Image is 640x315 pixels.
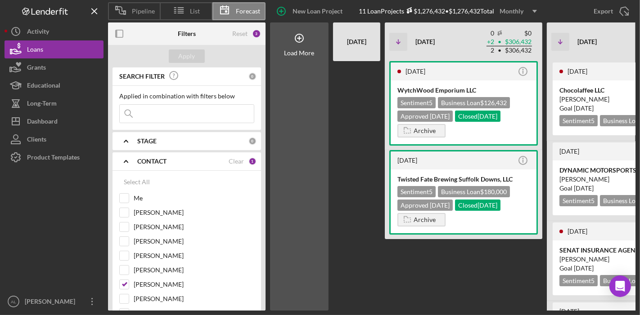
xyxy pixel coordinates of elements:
div: Export [594,2,613,20]
button: Export [585,2,635,20]
div: 0 [248,137,257,145]
div: Apply [179,49,195,63]
button: Product Templates [5,148,104,166]
text: AL [11,299,16,304]
td: 2 [487,46,495,55]
label: [PERSON_NAME] [134,294,254,303]
button: Long-Term [5,94,104,112]
div: Educational [27,76,60,97]
time: 2025-06-20 11:17 [568,67,587,75]
time: 2025-05-13 19:58 [406,67,425,75]
button: Dashboard [5,112,104,130]
div: Grants [27,58,46,79]
div: Activity [27,22,49,43]
span: Goal [559,184,594,192]
label: [PERSON_NAME] [134,251,254,260]
div: Sentiment 5 [559,275,598,286]
button: Activity [5,22,104,40]
label: [PERSON_NAME] [134,280,254,289]
div: Approved [DATE] [397,200,453,211]
time: 2025-01-24 14:44 [397,156,417,164]
div: Twisted Fate Brewing Suffolk Downs, LLC [397,175,530,184]
div: Approved [DATE] [397,111,453,122]
button: AL[PERSON_NAME] [5,293,104,311]
button: Archive [397,213,446,226]
div: Product Templates [27,148,80,169]
label: [PERSON_NAME] [134,266,254,275]
button: Select All [119,173,154,191]
div: Sentiment 5 [559,195,598,206]
div: $1,276,432 [404,7,445,15]
a: [DATE]Twisted Fate Brewing Suffolk Downs, LLCSentiment5Business Loan$180,000Approved [DATE]Closed... [389,150,538,235]
time: 2025-04-29 15:14 [559,307,579,315]
div: Applied in combination with filters below [119,93,254,100]
span: Goal [559,264,594,272]
time: 07/30/2025 [574,104,594,112]
div: Load More [284,49,315,57]
div: Open Intercom Messenger [609,275,631,297]
div: 3 [252,29,261,38]
div: Business Loan $126,432 [438,97,510,108]
button: Monthly [494,4,542,18]
b: CONTACT [137,158,167,165]
div: Sentiment 5 [559,115,598,126]
div: Archive [414,124,436,138]
button: Grants [5,58,104,76]
div: Dashboard [27,112,58,133]
label: [PERSON_NAME] [134,237,254,246]
a: [DATE]WytchWood Emporium LLCSentiment5Business Loan$126,432Approved [DATE]Closed[DATE]Archive [389,61,538,146]
div: New Loan Project [293,2,343,20]
div: Sentiment 5 [397,186,436,197]
div: WytchWood Emporium LLC [397,86,530,95]
td: $306,432 [505,38,532,46]
div: Business Loan $180,000 [438,186,510,197]
div: Reset [232,30,248,37]
button: Archive [397,124,446,138]
time: 07/30/2025 [574,184,594,192]
button: Loans [5,40,104,58]
label: Me [134,194,254,203]
div: Closed [DATE] [455,200,500,211]
button: Educational [5,76,104,94]
div: Clients [27,130,46,151]
b: [DATE] [577,38,597,45]
span: Forecast [236,8,260,15]
div: Sentiment 5 [397,97,436,108]
td: + 2 [487,38,495,46]
td: $0 [505,29,532,38]
span: • [497,48,502,53]
div: [DATE] [338,26,376,58]
button: Clients [5,130,104,148]
b: Filters [178,30,196,37]
time: 2025-05-19 21:39 [559,147,579,155]
div: Archive [414,213,436,226]
td: $306,432 [505,46,532,55]
span: Pipeline [132,8,155,15]
time: 07/30/2025 [574,264,594,272]
button: Apply [169,49,205,63]
div: Clear [229,158,244,165]
div: 0 [248,72,257,80]
div: [PERSON_NAME] [23,293,81,313]
div: Monthly [500,4,523,18]
div: Closed [DATE] [455,111,500,122]
b: [DATE] [415,38,435,45]
div: Select All [124,173,150,191]
b: SEARCH FILTER [119,73,165,80]
div: 11 Loan Projects • $1,276,432 Total [359,4,542,18]
div: Long-Term [27,94,57,115]
label: [PERSON_NAME] [134,222,254,231]
span: Goal [559,104,594,112]
label: [PERSON_NAME] [134,208,254,217]
button: New Loan Project [270,2,352,20]
div: 1 [248,157,257,165]
span: • [497,39,502,45]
